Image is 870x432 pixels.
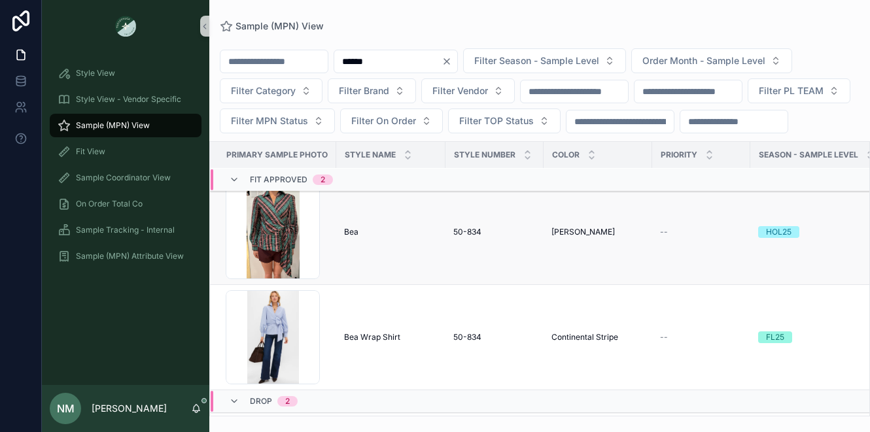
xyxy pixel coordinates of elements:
[448,108,561,133] button: Select Button
[220,78,322,103] button: Select Button
[660,227,742,237] a: --
[551,227,644,237] a: [PERSON_NAME]
[250,396,272,407] span: Drop
[660,332,668,342] span: --
[50,244,201,268] a: Sample (MPN) Attribute View
[76,199,143,209] span: On Order Total Co
[631,48,792,73] button: Select Button
[115,16,136,37] img: App logo
[766,331,784,343] div: FL25
[344,332,400,342] span: Bea Wrap Shirt
[76,68,115,78] span: Style View
[50,218,201,242] a: Sample Tracking - Internal
[76,225,175,235] span: Sample Tracking - Internal
[453,227,481,237] span: 50-834
[453,332,536,342] a: 50-834
[220,108,335,133] button: Select Button
[453,227,536,237] a: 50-834
[42,52,209,285] div: scrollable content
[235,20,324,33] span: Sample (MPN) View
[766,226,792,238] div: HOL25
[50,88,201,111] a: Style View - Vendor Specific
[551,332,644,342] a: Continental Stripe
[76,251,184,261] span: Sample (MPN) Attribute View
[50,192,201,216] a: On Order Total Co
[421,78,515,103] button: Select Button
[453,332,481,342] span: 50-834
[50,166,201,190] a: Sample Coordinator View
[551,332,618,342] span: Continental Stripe
[76,120,150,131] span: Sample (MPN) View
[432,84,488,97] span: Filter Vendor
[642,54,765,67] span: Order Month - Sample Level
[344,227,438,237] a: Bea
[660,332,742,342] a: --
[345,150,396,160] span: Style Name
[231,84,296,97] span: Filter Category
[57,401,75,416] span: NM
[351,114,416,127] span: Filter On Order
[285,396,290,407] div: 2
[76,173,171,183] span: Sample Coordinator View
[328,78,416,103] button: Select Button
[661,150,697,160] span: PRIORITY
[463,48,626,73] button: Select Button
[551,227,615,237] span: [PERSON_NAME]
[50,114,201,137] a: Sample (MPN) View
[344,332,438,342] a: Bea Wrap Shirt
[76,94,181,105] span: Style View - Vendor Specific
[50,61,201,85] a: Style View
[231,114,308,127] span: Filter MPN Status
[459,114,534,127] span: Filter TOP Status
[748,78,850,103] button: Select Button
[759,150,858,160] span: Season - Sample Level
[454,150,515,160] span: Style Number
[552,150,580,160] span: Color
[50,140,201,163] a: Fit View
[442,56,457,67] button: Clear
[339,84,389,97] span: Filter Brand
[660,227,668,237] span: --
[340,108,443,133] button: Select Button
[92,402,167,415] p: [PERSON_NAME]
[220,20,324,33] a: Sample (MPN) View
[759,84,824,97] span: Filter PL TEAM
[344,227,358,237] span: Bea
[226,150,328,160] span: PRIMARY SAMPLE PHOTO
[250,174,307,185] span: Fit Approved
[321,174,325,185] div: 2
[76,146,105,157] span: Fit View
[474,54,599,67] span: Filter Season - Sample Level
